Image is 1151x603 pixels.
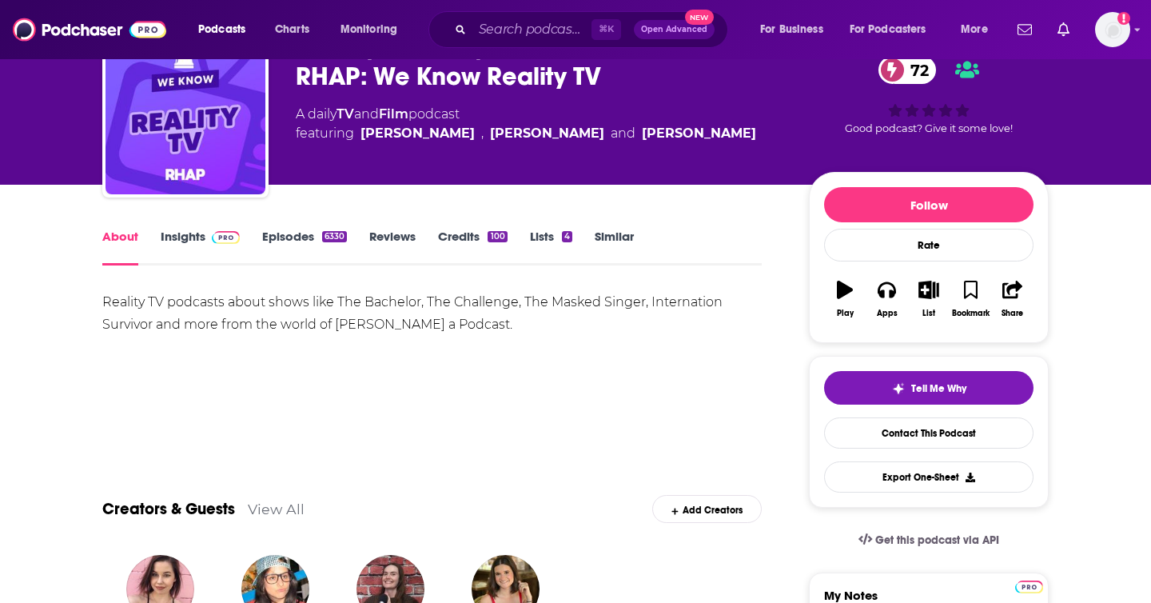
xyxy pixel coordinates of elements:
div: 100 [488,231,507,242]
img: tell me why sparkle [892,382,905,395]
button: open menu [950,17,1008,42]
a: Credits100 [438,229,507,266]
span: More [961,18,988,41]
a: Creators & Guests [102,499,235,519]
div: 6330 [322,231,347,242]
span: Open Advanced [641,26,707,34]
button: tell me why sparkleTell Me Why [824,371,1034,405]
a: TV [337,106,354,122]
span: For Business [760,18,823,41]
img: Podchaser Pro [212,231,240,244]
button: Bookmark [950,270,991,328]
span: Podcasts [198,18,245,41]
span: Charts [275,18,309,41]
button: Share [992,270,1034,328]
button: List [908,270,950,328]
span: ⌘ K [591,19,621,40]
a: Similar [595,229,634,266]
button: Open AdvancedNew [634,20,715,39]
span: and [611,124,635,143]
a: InsightsPodchaser Pro [161,229,240,266]
div: Play [837,309,854,318]
span: and [354,106,379,122]
button: Show profile menu [1095,12,1130,47]
div: Search podcasts, credits, & more... [444,11,743,48]
span: Good podcast? Give it some love! [845,122,1013,134]
a: Pro website [1015,578,1043,593]
button: open menu [839,17,950,42]
div: 72Good podcast? Give it some love! [809,46,1049,145]
button: open menu [749,17,843,42]
a: Get this podcast via API [846,521,1012,560]
a: Taran Armstrong [642,124,756,143]
div: A daily podcast [296,105,756,143]
a: Lists4 [530,229,572,266]
div: Apps [877,309,898,318]
a: Mike Bloom [490,124,604,143]
span: Get this podcast via API [875,533,999,547]
button: Apps [866,270,907,328]
a: Show notifications dropdown [1051,16,1076,43]
div: Share [1002,309,1023,318]
input: Search podcasts, credits, & more... [472,17,591,42]
button: Export One-Sheet [824,461,1034,493]
a: About [102,229,138,266]
img: User Profile [1095,12,1130,47]
img: Podchaser Pro [1015,581,1043,593]
span: featuring [296,124,756,143]
a: Reviews [369,229,416,266]
img: RHAP: We Know Reality TV [106,34,265,194]
a: Contact This Podcast [824,417,1034,449]
a: View All [248,501,305,517]
img: Podchaser - Follow, Share and Rate Podcasts [13,14,166,45]
span: New [685,10,714,25]
a: Charts [265,17,319,42]
button: Follow [824,187,1034,222]
span: 72 [894,56,937,84]
div: Add Creators [652,495,762,523]
svg: Add a profile image [1117,12,1130,25]
a: Episodes6330 [262,229,347,266]
span: Tell Me Why [911,382,966,395]
button: Play [824,270,866,328]
div: 4 [562,231,572,242]
a: 72 [878,56,937,84]
span: For Podcasters [850,18,926,41]
a: Show notifications dropdown [1011,16,1038,43]
button: open menu [187,17,266,42]
button: open menu [329,17,418,42]
a: Shannon Gaitz [360,124,475,143]
span: , [481,124,484,143]
span: Logged in as heidiv [1095,12,1130,47]
span: Monitoring [341,18,397,41]
a: Film [379,106,408,122]
div: Rate [824,229,1034,262]
div: Bookmark [952,309,990,318]
div: Reality TV podcasts about shows like The Bachelor, The Challenge, The Masked Singer, Internation ... [102,291,762,336]
div: List [922,309,935,318]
